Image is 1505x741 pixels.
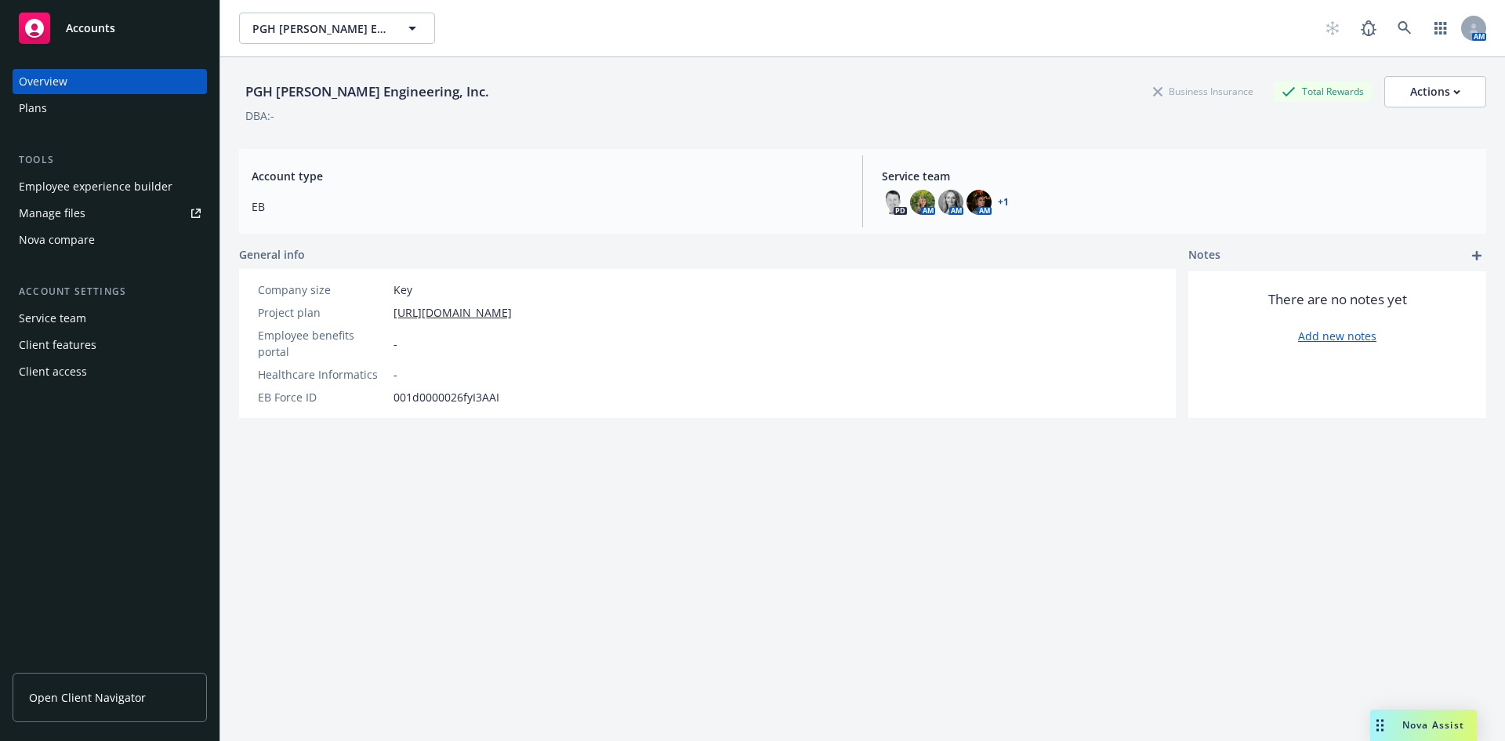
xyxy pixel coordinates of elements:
div: Drag to move [1370,710,1390,741]
div: Client features [19,332,96,358]
a: Service team [13,306,207,331]
a: Client access [13,359,207,384]
img: photo [938,190,963,215]
a: Manage files [13,201,207,226]
button: PGH [PERSON_NAME] Engineering, Inc. [239,13,435,44]
span: Accounts [66,22,115,35]
a: Accounts [13,6,207,50]
span: Open Client Navigator [29,689,146,706]
button: Nova Assist [1370,710,1477,741]
span: Service team [882,168,1474,184]
div: Total Rewards [1274,82,1372,101]
a: Client features [13,332,207,358]
span: 001d0000026fyI3AAI [393,389,499,405]
a: +1 [998,198,1009,207]
a: add [1467,246,1486,265]
a: Employee experience builder [13,174,207,199]
a: Overview [13,69,207,94]
div: EB Force ID [258,389,387,405]
img: photo [882,190,907,215]
div: Service team [19,306,86,331]
a: Search [1389,13,1420,44]
img: photo [966,190,992,215]
span: Notes [1188,246,1220,265]
div: Overview [19,69,67,94]
a: Report a Bug [1353,13,1384,44]
div: Manage files [19,201,85,226]
img: photo [910,190,935,215]
div: Account settings [13,284,207,300]
div: Client access [19,359,87,384]
a: Plans [13,96,207,121]
span: EB [252,198,843,215]
a: Nova compare [13,227,207,252]
span: PGH [PERSON_NAME] Engineering, Inc. [252,20,388,37]
span: Nova Assist [1402,718,1464,732]
span: There are no notes yet [1268,290,1407,309]
div: Employee benefits portal [258,327,387,360]
button: Actions [1384,76,1486,107]
a: Add new notes [1298,328,1376,344]
a: Switch app [1425,13,1456,44]
div: Healthcare Informatics [258,366,387,383]
div: DBA: - [245,107,274,124]
span: - [393,366,397,383]
div: Employee experience builder [19,174,172,199]
span: Account type [252,168,843,184]
span: Key [393,282,412,298]
span: General info [239,246,305,263]
div: Nova compare [19,227,95,252]
div: Tools [13,152,207,168]
div: Business Insurance [1145,82,1261,101]
div: Company size [258,282,387,298]
a: Start snowing [1317,13,1348,44]
div: Actions [1410,77,1460,107]
div: PGH [PERSON_NAME] Engineering, Inc. [239,82,495,102]
div: Project plan [258,304,387,321]
div: Plans [19,96,47,121]
a: [URL][DOMAIN_NAME] [393,304,512,321]
span: - [393,336,397,352]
